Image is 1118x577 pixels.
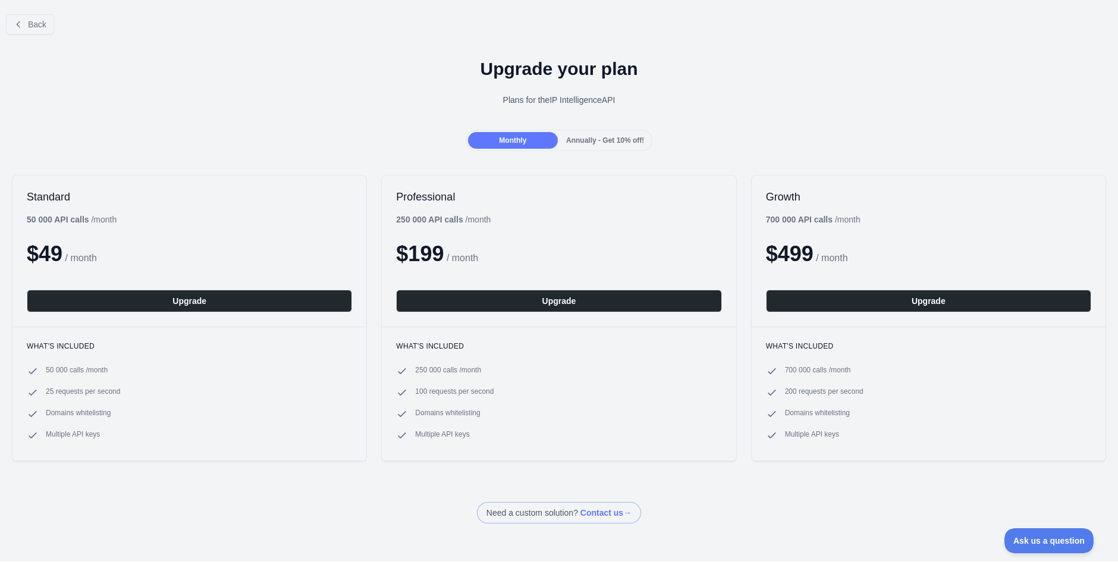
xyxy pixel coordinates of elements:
[766,215,833,224] b: 700 000 API calls
[1004,528,1094,553] iframe: Toggle Customer Support
[396,214,491,225] div: / month
[766,214,861,225] div: / month
[396,190,721,204] h2: Professional
[766,190,1091,204] h2: Growth
[396,215,463,224] b: 250 000 API calls
[396,242,444,266] span: $ 199
[766,242,814,266] span: $ 499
